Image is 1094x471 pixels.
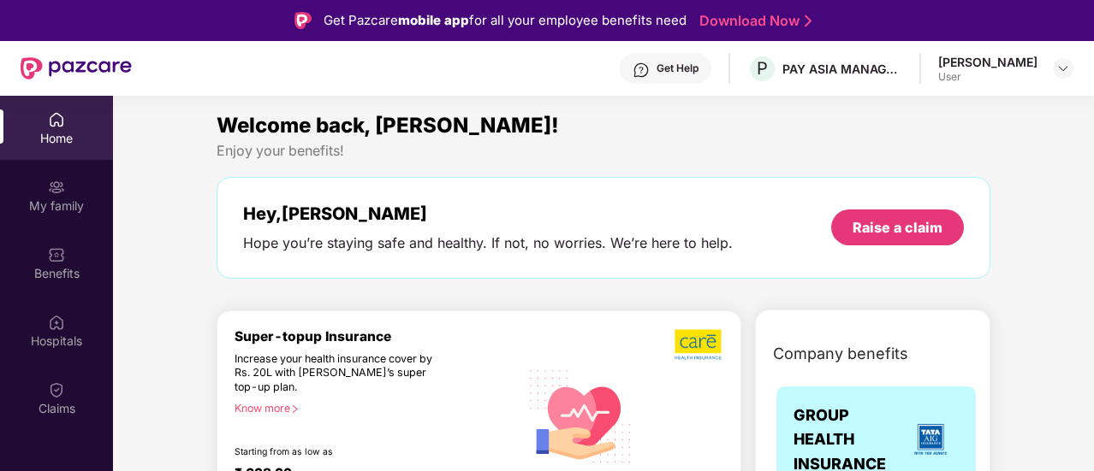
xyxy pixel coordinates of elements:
[243,234,733,252] div: Hope you’re staying safe and healthy. If not, no worries. We’re here to help.
[48,381,65,398] img: svg+xml;base64,PHN2ZyBpZD0iQ2xhaW0iIHhtbG5zPSJodHRwOi8vd3d3LnczLm9yZy8yMDAwL3N2ZyIgd2lkdGg9IjIwIi...
[48,111,65,128] img: svg+xml;base64,PHN2ZyBpZD0iSG9tZSIgeG1sbnM9Imh0dHA6Ly93d3cudzMub3JnLzIwMDAvc3ZnIiB3aWR0aD0iMjAiIG...
[675,328,723,361] img: b5dec4f62d2307b9de63beb79f102df3.png
[938,54,1038,70] div: [PERSON_NAME]
[657,62,699,75] div: Get Help
[217,113,559,138] span: Welcome back, [PERSON_NAME]!
[48,246,65,263] img: svg+xml;base64,PHN2ZyBpZD0iQmVuZWZpdHMiIHhtbG5zPSJodHRwOi8vd3d3LnczLm9yZy8yMDAwL3N2ZyIgd2lkdGg9Ij...
[699,12,806,30] a: Download Now
[805,12,812,30] img: Stroke
[853,218,942,237] div: Raise a claim
[324,10,687,31] div: Get Pazcare for all your employee benefits need
[294,12,312,29] img: Logo
[398,12,469,28] strong: mobile app
[48,314,65,331] img: svg+xml;base64,PHN2ZyBpZD0iSG9zcGl0YWxzIiB4bWxucz0iaHR0cDovL3d3dy53My5vcmcvMjAwMC9zdmciIHdpZHRoPS...
[757,58,768,79] span: P
[1056,62,1070,75] img: svg+xml;base64,PHN2ZyBpZD0iRHJvcGRvd24tMzJ4MzIiIHhtbG5zPSJodHRwOi8vd3d3LnczLm9yZy8yMDAwL3N2ZyIgd2...
[243,203,733,224] div: Hey, [PERSON_NAME]
[217,142,990,160] div: Enjoy your benefits!
[290,404,300,414] span: right
[773,342,908,366] span: Company benefits
[235,328,520,344] div: Super-topup Insurance
[235,352,446,395] div: Increase your health insurance cover by Rs. 20L with [PERSON_NAME]’s super top-up plan.
[782,61,902,77] div: PAY ASIA MANAGEMENT PVT LTD
[21,57,132,79] img: New Pazcare Logo
[48,179,65,196] img: svg+xml;base64,PHN2ZyB3aWR0aD0iMjAiIGhlaWdodD0iMjAiIHZpZXdCb3g9IjAgMCAyMCAyMCIgZmlsbD0ibm9uZSIgeG...
[907,416,954,462] img: insurerLogo
[235,402,509,414] div: Know more
[633,62,650,79] img: svg+xml;base64,PHN2ZyBpZD0iSGVscC0zMngzMiIgeG1sbnM9Imh0dHA6Ly93d3cudzMub3JnLzIwMDAvc3ZnIiB3aWR0aD...
[235,446,447,458] div: Starting from as low as
[938,70,1038,84] div: User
